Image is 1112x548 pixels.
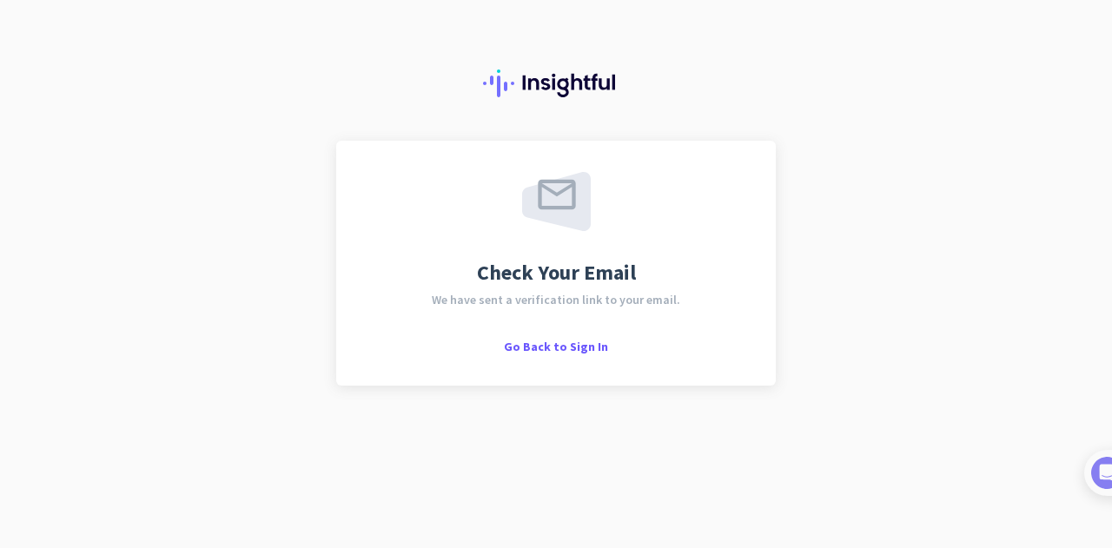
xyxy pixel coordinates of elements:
[477,262,636,283] span: Check Your Email
[522,172,591,231] img: email-sent
[504,339,608,354] span: Go Back to Sign In
[432,294,680,306] span: We have sent a verification link to your email.
[483,69,629,97] img: Insightful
